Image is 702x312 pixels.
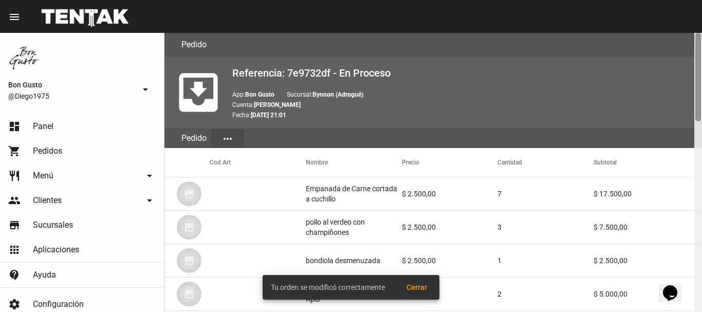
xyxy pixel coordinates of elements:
[312,91,363,98] b: Bynnon (Adrogué)
[33,121,53,132] span: Panel
[594,211,702,244] mat-cell: $ 7.500,00
[177,248,201,273] img: 07c47add-75b0-4ce5-9aba-194f44787723.jpg
[8,91,135,101] span: @Diego1975
[271,282,385,292] span: Tu orden se modificó correctamente
[177,215,201,240] img: 07c47add-75b0-4ce5-9aba-194f44787723.jpg
[33,270,56,280] span: Ayuda
[402,177,498,210] mat-cell: $ 2.500,00
[232,110,694,120] p: Fecha:
[177,181,201,206] img: 07c47add-75b0-4ce5-9aba-194f44787723.jpg
[8,120,21,133] mat-icon: dashboard
[594,177,702,210] mat-cell: $ 17.500,00
[245,91,274,98] b: Bon Gusto
[232,100,694,110] p: Cuenta:
[594,278,702,310] mat-cell: $ 5.000,00
[177,129,211,148] div: Pedido
[497,148,594,177] mat-header-cell: Cantidad
[659,271,692,302] iframe: chat widget
[497,244,594,277] mat-cell: 1
[306,217,402,237] div: pollo al verdeo con champiñones
[594,244,702,277] mat-cell: $ 2.500,00
[8,170,21,182] mat-icon: restaurant
[402,148,498,177] mat-header-cell: Precio
[33,299,84,309] span: Configuración
[402,244,498,277] mat-cell: $ 2.500,00
[210,148,306,177] mat-header-cell: Cod Art
[8,244,21,256] mat-icon: apps
[251,112,286,119] b: [DATE] 21:01
[211,129,244,148] button: Elegir sección
[33,195,62,206] span: Clientes
[143,194,156,207] mat-icon: arrow_drop_down
[33,245,79,255] span: Aplicaciones
[497,177,594,210] mat-cell: 7
[8,145,21,157] mat-icon: shopping_cart
[221,133,234,145] mat-icon: more_horiz
[8,219,21,231] mat-icon: store
[594,148,702,177] mat-header-cell: Subtotal
[177,282,201,306] img: 07c47add-75b0-4ce5-9aba-194f44787723.jpg
[497,211,594,244] mat-cell: 3
[8,79,135,91] span: Bon Gusto
[181,38,207,52] h3: Pedido
[173,67,224,118] mat-icon: move_to_inbox
[306,183,402,204] div: Empanada de Carne cortada a cuchillo
[398,278,435,297] button: Cerrar
[8,41,41,74] img: 8570adf9-ca52-4367-b116-ae09c64cf26e.jpg
[8,269,21,281] mat-icon: contact_support
[407,283,427,291] span: Cerrar
[306,255,380,266] div: bondiola desmenuzada
[402,211,498,244] mat-cell: $ 2.500,00
[33,146,62,156] span: Pedidos
[232,65,694,81] h2: Referencia: 7e9732df - En Proceso
[8,11,21,23] mat-icon: menu
[139,83,152,96] mat-icon: arrow_drop_down
[8,298,21,310] mat-icon: settings
[33,171,53,181] span: Menú
[143,170,156,182] mat-icon: arrow_drop_down
[8,194,21,207] mat-icon: people
[254,101,301,108] b: [PERSON_NAME]
[232,89,694,100] p: App: Sucursal:
[33,220,73,230] span: Sucursales
[497,278,594,310] mat-cell: 2
[306,148,402,177] mat-header-cell: Nombre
